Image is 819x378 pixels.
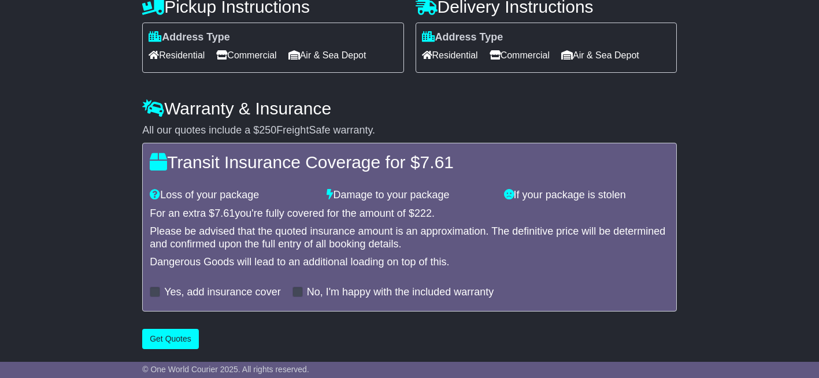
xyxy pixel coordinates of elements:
span: Residential [422,46,478,64]
h4: Transit Insurance Coverage for $ [150,153,669,172]
span: Residential [149,46,205,64]
span: 250 [259,124,276,136]
div: Damage to your package [321,189,498,202]
span: 7.61 [420,153,454,172]
button: Get Quotes [142,329,199,349]
span: Commercial [490,46,550,64]
div: For an extra $ you're fully covered for the amount of $ . [150,207,669,220]
div: Loss of your package [144,189,321,202]
label: No, I'm happy with the included warranty [307,286,494,299]
div: Please be advised that the quoted insurance amount is an approximation. The definitive price will... [150,225,669,250]
label: Yes, add insurance cover [164,286,280,299]
span: Air & Sea Depot [561,46,639,64]
h4: Warranty & Insurance [142,99,677,118]
div: If your package is stolen [498,189,675,202]
span: Air & Sea Depot [288,46,366,64]
span: © One World Courier 2025. All rights reserved. [142,365,309,374]
span: 7.61 [214,207,235,219]
div: Dangerous Goods will lead to an additional loading on top of this. [150,256,669,269]
label: Address Type [422,31,503,44]
span: Commercial [216,46,276,64]
div: All our quotes include a $ FreightSafe warranty. [142,124,677,137]
span: 222 [414,207,432,219]
label: Address Type [149,31,230,44]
